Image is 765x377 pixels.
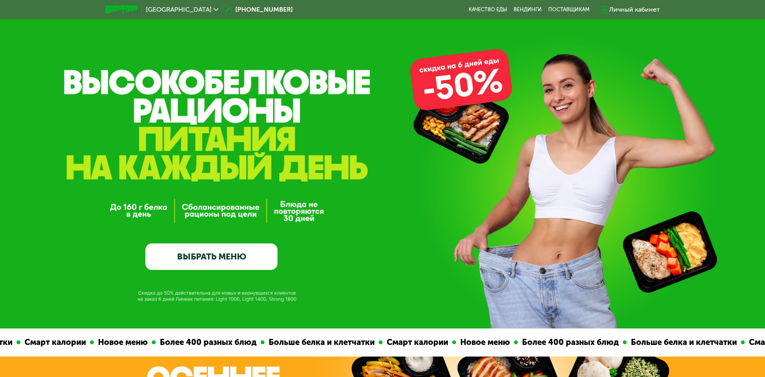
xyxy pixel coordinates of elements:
div: Смарт калории [20,336,89,349]
div: Смарт калории [382,336,451,349]
span: [GEOGRAPHIC_DATA] [146,6,212,13]
div: Новое меню [93,336,151,349]
div: Больше белка и клетчатки [626,336,740,349]
div: поставщикам [548,6,590,13]
div: Новое меню [455,336,513,349]
a: Качество еды [469,6,507,13]
a: ВЫБРАТЬ МЕНЮ [145,243,277,270]
div: Личный кабинет [609,5,660,14]
a: Вендинги [514,6,542,13]
div: Больше белка и клетчатки [264,336,378,349]
div: Более 400 разных блюд [155,336,260,349]
a: [PHONE_NUMBER] [222,5,293,14]
div: Более 400 разных блюд [517,336,622,349]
